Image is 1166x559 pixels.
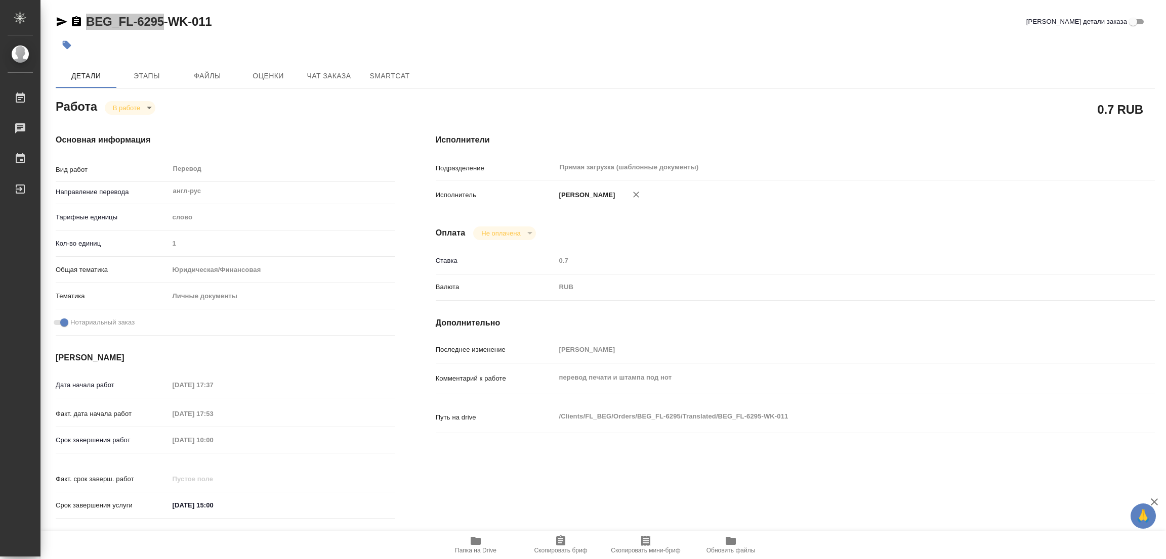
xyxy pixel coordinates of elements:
[436,134,1155,146] h4: Исполнители
[1131,503,1156,529] button: 🙏
[56,291,169,301] p: Тематика
[433,531,518,559] button: Папка на Drive
[169,406,258,421] input: Пустое поле
[436,227,466,239] h4: Оплата
[1097,101,1143,118] h2: 0.7 RUB
[436,256,556,266] p: Ставка
[611,547,680,554] span: Скопировать мини-бриф
[478,229,523,238] button: Не оплачена
[169,236,395,251] input: Пустое поле
[56,500,169,510] p: Срок завершения услуги
[56,380,169,390] p: Дата начала работ
[436,412,556,423] p: Путь на drive
[706,547,756,554] span: Обновить файлы
[169,261,395,278] div: Юридическая/Финансовая
[436,282,556,292] p: Валюта
[534,547,587,554] span: Скопировать бриф
[436,190,556,200] p: Исполнитель
[56,34,78,56] button: Добавить тэг
[556,369,1095,386] textarea: перевод печати и штампа под нот
[169,378,258,392] input: Пустое поле
[436,317,1155,329] h4: Дополнительно
[56,409,169,419] p: Факт. дата начала работ
[56,265,169,275] p: Общая тематика
[62,70,110,82] span: Детали
[556,253,1095,268] input: Пустое поле
[183,70,232,82] span: Файлы
[86,15,212,28] a: BEG_FL-6295-WK-011
[1135,505,1152,527] span: 🙏
[556,408,1095,425] textarea: /Clients/FL_BEG/Orders/BEG_FL-6295/Translated/BEG_FL-6295-WK-011
[70,16,82,28] button: Скопировать ссылку
[56,165,169,175] p: Вид работ
[455,547,496,554] span: Папка на Drive
[556,190,615,200] p: [PERSON_NAME]
[56,134,395,146] h4: Основная информация
[105,101,155,115] div: В работе
[688,531,773,559] button: Обновить файлы
[169,288,395,305] div: Личные документы
[110,104,143,112] button: В работе
[56,212,169,222] p: Тарифные единицы
[244,70,293,82] span: Оценки
[70,317,135,328] span: Нотариальный заказ
[56,187,169,197] p: Направление перевода
[169,209,395,226] div: слово
[436,374,556,384] p: Комментарий к работе
[169,433,258,447] input: Пустое поле
[556,342,1095,357] input: Пустое поле
[625,183,647,206] button: Удалить исполнителя
[1026,17,1127,27] span: [PERSON_NAME] детали заказа
[436,345,556,355] p: Последнее изменение
[556,278,1095,296] div: RUB
[518,531,603,559] button: Скопировать бриф
[169,472,258,486] input: Пустое поле
[56,16,68,28] button: Скопировать ссылку для ЯМессенджера
[56,352,395,364] h4: [PERSON_NAME]
[436,163,556,173] p: Подразделение
[56,239,169,249] p: Кол-во единиц
[169,498,258,513] input: ✎ Введи что-нибудь
[305,70,353,82] span: Чат заказа
[56,435,169,445] p: Срок завершения работ
[56,474,169,484] p: Факт. срок заверш. работ
[365,70,414,82] span: SmartCat
[56,97,97,115] h2: Работа
[603,531,688,559] button: Скопировать мини-бриф
[473,226,535,240] div: В работе
[122,70,171,82] span: Этапы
